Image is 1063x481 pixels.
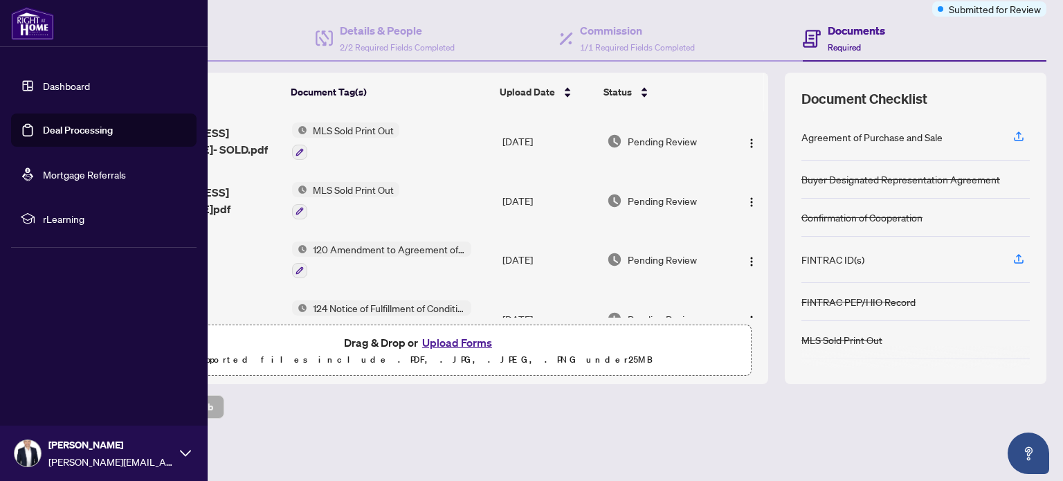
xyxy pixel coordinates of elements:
[828,22,885,39] h4: Documents
[603,84,632,100] span: Status
[746,315,757,326] img: Logo
[292,242,307,257] img: Status Icon
[801,172,1000,187] div: Buyer Designated Representation Agreement
[497,111,601,171] td: [DATE]
[292,182,399,219] button: Status IconMLS Sold Print Out
[418,334,496,352] button: Upload Forms
[285,73,495,111] th: Document Tag(s)
[43,80,90,92] a: Dashboard
[307,242,471,257] span: 120 Amendment to Agreement of Purchase and Sale
[98,352,743,368] p: Supported files include .PDF, .JPG, .JPEG, .PNG under 25 MB
[741,308,763,330] button: Logo
[828,42,861,53] span: Required
[628,252,697,267] span: Pending Review
[89,325,751,376] span: Drag & Drop orUpload FormsSupported files include .PDF, .JPG, .JPEG, .PNG under25MB
[340,42,455,53] span: 2/2 Required Fields Completed
[11,7,54,40] img: logo
[48,437,173,453] span: [PERSON_NAME]
[292,300,307,316] img: Status Icon
[292,122,399,160] button: Status IconMLS Sold Print Out
[598,73,727,111] th: Status
[801,332,882,347] div: MLS Sold Print Out
[628,311,697,327] span: Pending Review
[292,182,307,197] img: Status Icon
[607,134,622,149] img: Document Status
[607,311,622,327] img: Document Status
[801,210,923,225] div: Confirmation of Cooperation
[580,22,695,39] h4: Commission
[580,42,695,53] span: 1/1 Required Fields Completed
[307,122,399,138] span: MLS Sold Print Out
[741,130,763,152] button: Logo
[292,242,471,279] button: Status Icon120 Amendment to Agreement of Purchase and Sale
[43,124,113,136] a: Deal Processing
[949,1,1041,17] span: Submitted for Review
[15,440,41,466] img: Profile Icon
[801,252,864,267] div: FINTRAC ID(s)
[741,248,763,271] button: Logo
[500,84,555,100] span: Upload Date
[43,168,126,181] a: Mortgage Referrals
[801,89,927,109] span: Document Checklist
[307,182,399,197] span: MLS Sold Print Out
[494,73,597,111] th: Upload Date
[628,134,697,149] span: Pending Review
[607,252,622,267] img: Document Status
[746,197,757,208] img: Logo
[340,22,455,39] h4: Details & People
[801,129,943,145] div: Agreement of Purchase and Sale
[497,289,601,349] td: [DATE]
[307,300,471,316] span: 124 Notice of Fulfillment of Condition(s) - Agreement of Purchase and Sale
[292,122,307,138] img: Status Icon
[43,211,187,226] span: rLearning
[344,334,496,352] span: Drag & Drop or
[48,454,173,469] span: [PERSON_NAME][EMAIL_ADDRESS][DOMAIN_NAME]
[607,193,622,208] img: Document Status
[292,300,471,338] button: Status Icon124 Notice of Fulfillment of Condition(s) - Agreement of Purchase and Sale
[741,190,763,212] button: Logo
[746,138,757,149] img: Logo
[628,193,697,208] span: Pending Review
[1008,433,1049,474] button: Open asap
[801,294,916,309] div: FINTRAC PEP/HIO Record
[497,171,601,230] td: [DATE]
[497,230,601,290] td: [DATE]
[746,256,757,267] img: Logo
